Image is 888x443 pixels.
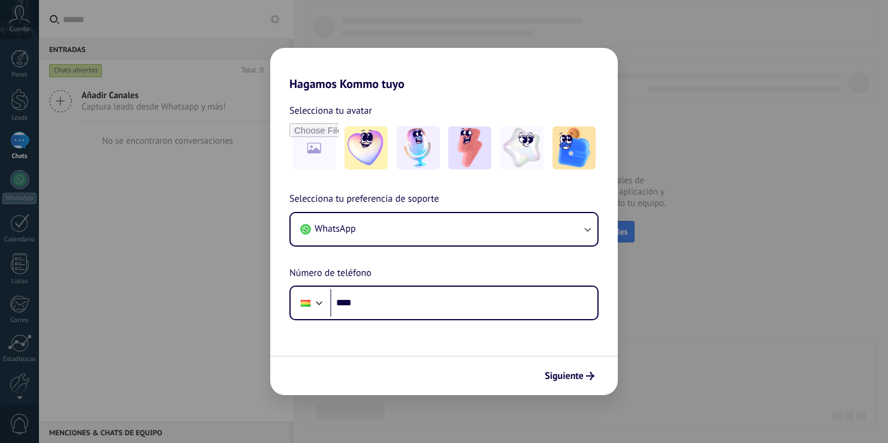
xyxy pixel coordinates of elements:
[294,290,317,315] div: Bolivia: + 591
[315,223,356,235] span: WhatsApp
[291,213,597,245] button: WhatsApp
[289,266,371,281] span: Número de teléfono
[500,126,543,169] img: -4.jpeg
[539,366,600,386] button: Siguiente
[545,372,584,380] span: Siguiente
[448,126,491,169] img: -3.jpeg
[289,103,372,119] span: Selecciona tu avatar
[289,192,439,207] span: Selecciona tu preferencia de soporte
[552,126,596,169] img: -5.jpeg
[397,126,440,169] img: -2.jpeg
[345,126,388,169] img: -1.jpeg
[270,48,618,91] h2: Hagamos Kommo tuyo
